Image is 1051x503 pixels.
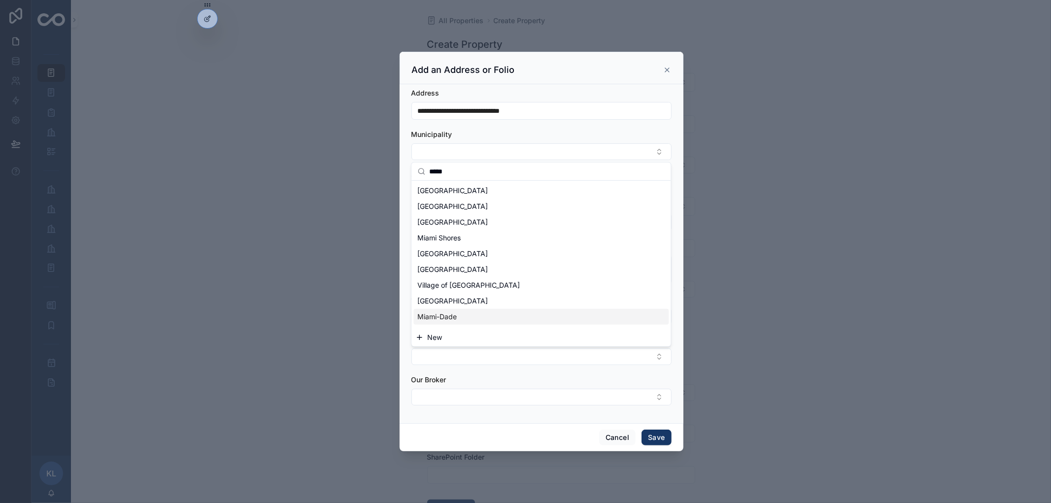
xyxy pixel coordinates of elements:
span: [GEOGRAPHIC_DATA] [417,265,488,274]
div: Suggestions [411,181,671,329]
span: Address [411,89,440,97]
span: Miami-Dade [417,312,457,322]
button: New [415,333,667,342]
span: Municipality [411,130,452,138]
span: Our Broker [411,375,446,384]
span: [GEOGRAPHIC_DATA] [417,217,488,227]
span: [GEOGRAPHIC_DATA] [417,201,488,211]
span: Miami Shores [417,233,461,243]
span: [GEOGRAPHIC_DATA] [417,328,488,337]
button: Select Button [411,389,672,405]
span: [GEOGRAPHIC_DATA] [417,186,488,196]
span: Village of [GEOGRAPHIC_DATA] [417,280,520,290]
h3: Add an Address or Folio [412,64,515,76]
span: [GEOGRAPHIC_DATA] [417,296,488,306]
button: Select Button [411,348,672,365]
button: Select Button [411,143,672,160]
span: [GEOGRAPHIC_DATA] [417,249,488,259]
button: Cancel [599,430,636,445]
span: New [427,333,442,342]
button: Save [642,430,671,445]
